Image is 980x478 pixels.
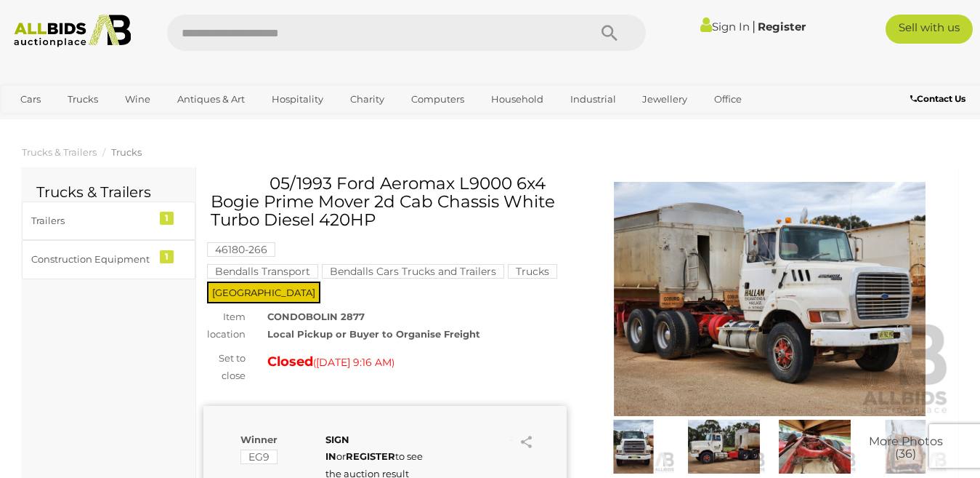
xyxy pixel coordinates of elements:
[58,87,108,111] a: Trucks
[910,93,965,104] b: Contact Us
[160,250,174,263] div: 1
[11,87,50,111] a: Cars
[705,87,751,111] a: Office
[592,420,676,474] img: 05/1993 Ford Aeromax L9000 6x4 Bogie Prime Mover 2d Cab Chassis White Turbo Diesel 420HP
[910,91,969,107] a: Contact Us
[193,350,256,384] div: Set to close
[682,420,766,474] img: 05/1993 Ford Aeromax L9000 6x4 Bogie Prime Mover 2d Cab Chassis White Turbo Diesel 420HP
[752,18,756,34] span: |
[700,20,750,33] a: Sign In
[886,15,973,44] a: Sell with us
[22,202,195,240] a: Trailers 1
[111,146,142,158] a: Trucks
[864,420,947,474] img: 05/1993 Ford Aeromax L9000 6x4 Bogie Prime Mover 2d Cab Chassis White Turbo Diesel 420HP
[68,111,190,135] a: [GEOGRAPHIC_DATA]
[773,420,857,474] img: 05/1993 Ford Aeromax L9000 6x4 Bogie Prime Mover 2d Cab Chassis White Turbo Diesel 420HP
[498,433,513,447] li: Watch this item
[211,175,563,230] h1: 05/1993 Ford Aeromax L9000 6x4 Bogie Prime Mover 2d Cab Chassis White Turbo Diesel 420HP
[168,87,254,111] a: Antiques & Art
[573,15,646,51] button: Search
[758,20,806,33] a: Register
[160,212,174,225] div: 1
[313,356,394,368] span: ( )
[588,182,952,416] img: 05/1993 Ford Aeromax L9000 6x4 Bogie Prime Mover 2d Cab Chassis White Turbo Diesel 420HP
[31,251,151,268] div: Construction Equipment
[193,308,256,343] div: Item location
[207,266,318,277] a: Bendalls Transport
[508,264,557,279] mark: Trucks
[322,264,504,279] mark: Bendalls Cars Trucks and Trailers
[207,244,275,255] a: 46180-266
[316,356,392,369] span: [DATE] 9:16 AM
[267,354,313,370] strong: Closed
[207,242,275,257] mark: 46180-266
[482,87,553,111] a: Household
[36,184,181,200] h2: Trucks & Trailers
[561,87,625,111] a: Industrial
[22,146,97,158] a: Trucks & Trailers
[267,328,480,340] strong: Local Pickup or Buyer to Organise Freight
[341,87,394,111] a: Charity
[346,450,395,462] a: REGISTER
[325,434,349,462] a: SIGN IN
[262,87,333,111] a: Hospitality
[207,282,320,303] span: [GEOGRAPHIC_DATA]
[267,311,365,322] strong: CONDOBOLIN 2877
[207,264,318,279] mark: Bendalls Transport
[633,87,697,111] a: Jewellery
[31,212,151,229] div: Trailers
[240,450,278,464] mark: EG9
[322,266,504,277] a: Bendalls Cars Trucks and Trailers
[116,87,160,111] a: Wine
[864,420,947,474] a: More Photos(36)
[240,434,278,445] b: Winner
[11,111,60,135] a: Sports
[7,15,138,47] img: Allbids.com.au
[402,87,474,111] a: Computers
[22,240,195,279] a: Construction Equipment 1
[869,435,943,461] span: More Photos (36)
[508,266,557,277] a: Trucks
